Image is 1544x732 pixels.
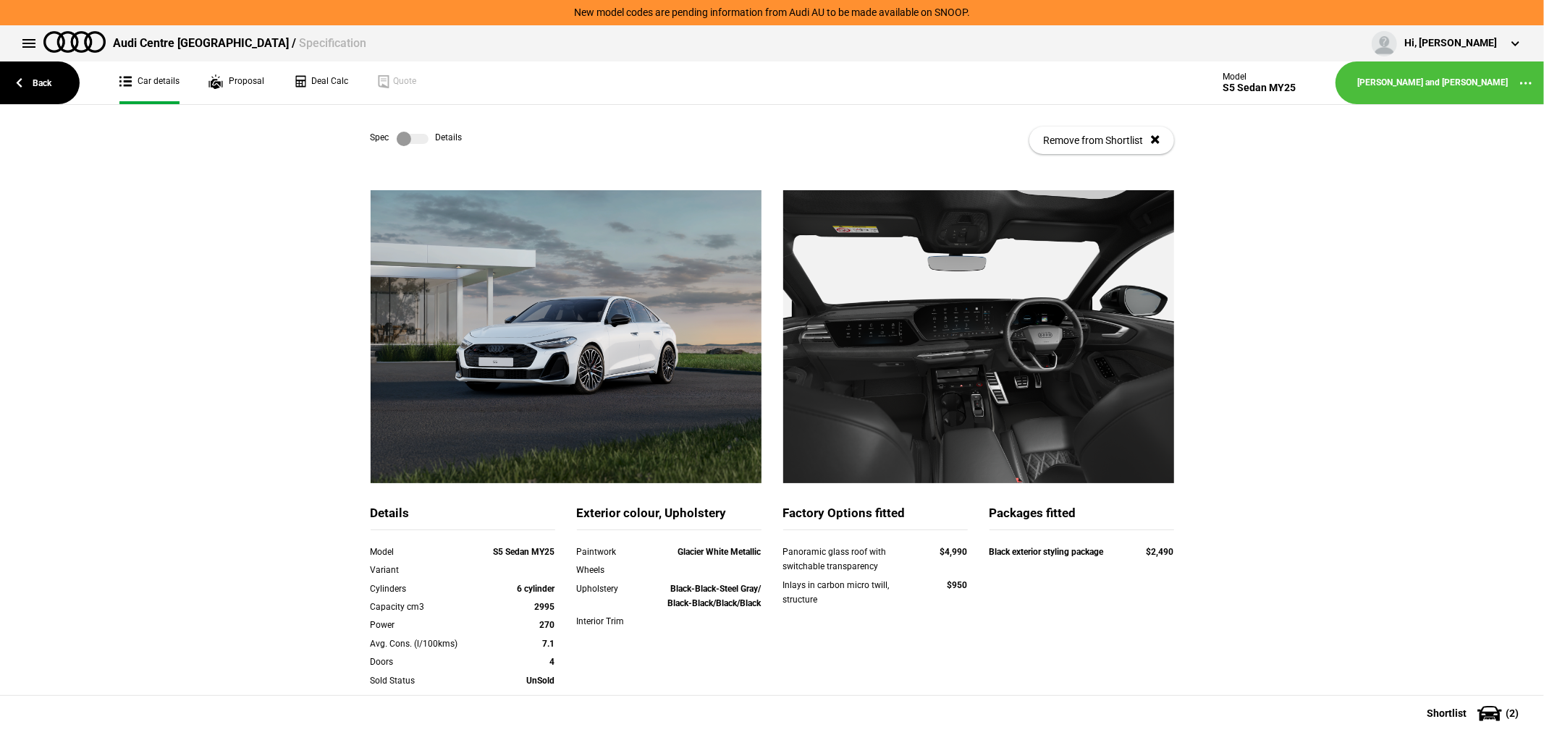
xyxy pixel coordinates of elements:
div: Cylinders [371,582,481,596]
button: Remove from Shortlist [1029,127,1174,154]
div: Upholstery [577,582,651,596]
div: Doors [371,655,481,669]
span: ( 2 ) [1506,708,1519,718]
div: Power [371,618,481,632]
a: Proposal [208,61,264,104]
div: Model [1223,72,1296,82]
div: Wheels [577,563,651,577]
strong: 7.1 [543,639,555,649]
div: Hi, [PERSON_NAME] [1404,36,1497,51]
div: Sold Status [371,673,481,688]
strong: UnSold [527,676,555,686]
strong: 6 cylinder [518,584,555,594]
span: Specification [299,36,366,50]
div: Interior Trim [577,614,651,629]
div: Factory Options fitted [783,505,968,530]
button: Shortlist(2) [1405,695,1544,731]
strong: Black-Black-Steel Gray/ Black-Black/Black/Black [668,584,762,608]
a: [PERSON_NAME] and [PERSON_NAME] [1357,77,1508,89]
div: Details [371,505,555,530]
div: Avg. Cons. (l/100kms) [371,637,481,651]
div: S5 Sedan MY25 [1223,82,1296,94]
div: Spec Details [371,132,463,146]
strong: 270 [540,620,555,630]
div: Inlays in carbon micro twill, structure [783,578,913,608]
strong: 2995 [535,602,555,612]
a: Deal Calc [293,61,348,104]
div: Exterior colour, Upholstery [577,505,762,530]
div: Audi Centre [GEOGRAPHIC_DATA] / [113,35,366,51]
div: Packages fitted [990,505,1174,530]
strong: Glacier White Metallic [678,547,762,557]
span: Shortlist [1427,708,1467,718]
img: audi.png [43,31,106,53]
div: Paintwork [577,545,651,559]
a: Car details [119,61,180,104]
button: ... [1508,65,1544,101]
strong: 4 [550,657,555,667]
div: Panoramic glass roof with switchable transparency [783,545,913,574]
strong: $4,990 [940,547,968,557]
div: Variant [371,563,481,577]
strong: S5 Sedan MY25 [494,547,555,557]
div: Capacity cm3 [371,600,481,614]
strong: $950 [948,580,968,590]
strong: $2,490 [1147,547,1174,557]
strong: Black exterior styling package [990,547,1104,557]
div: Model [371,545,481,559]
